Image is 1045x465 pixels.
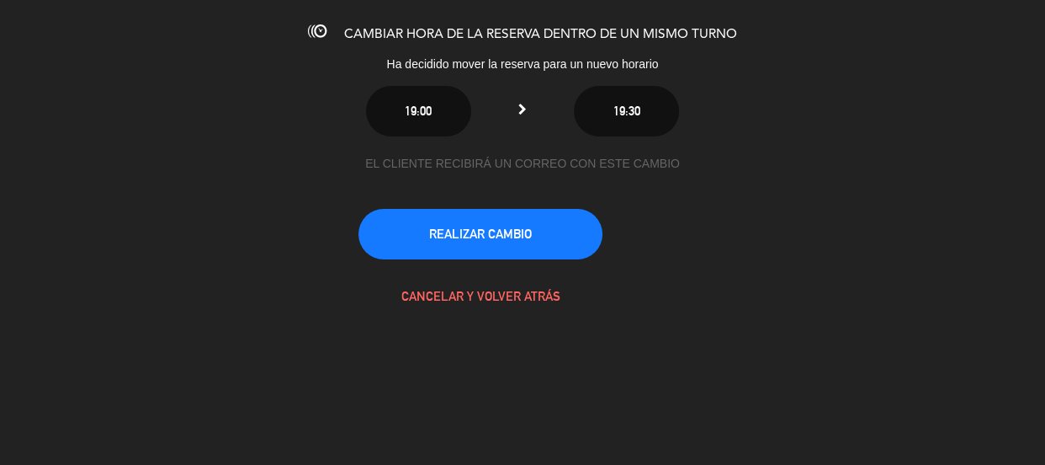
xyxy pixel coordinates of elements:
div: EL CLIENTE RECIBIRÁ UN CORREO CON ESTE CAMBIO [358,154,687,174]
span: 19:00 [405,104,432,118]
div: Ha decidido mover la reserva para un nuevo horario [245,55,800,74]
button: CANCELAR Y VOLVER ATRÁS [358,271,602,322]
button: 19:30 [574,86,679,136]
button: 19:00 [366,86,471,136]
span: 19:30 [613,104,640,118]
button: REALIZAR CAMBIO [358,209,602,259]
span: CAMBIAR HORA DE LA RESERVA DENTRO DE UN MISMO TURNO [344,28,737,41]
